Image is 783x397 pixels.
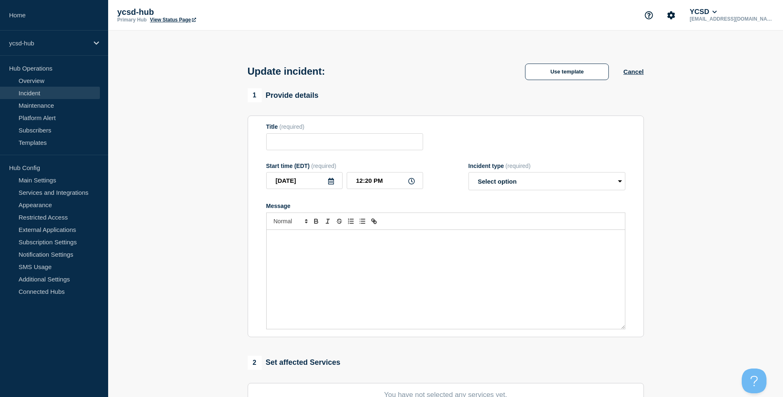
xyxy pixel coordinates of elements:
span: (required) [279,123,305,130]
button: Toggle italic text [322,216,334,226]
h1: Update incident: [248,66,325,77]
input: Title [266,133,423,150]
button: Cancel [623,68,643,75]
a: View Status Page [150,17,196,23]
p: ycsd-hub [117,7,282,17]
input: YYYY-MM-DD [266,172,343,189]
button: Toggle ordered list [345,216,357,226]
select: Incident type [468,172,625,190]
button: Toggle bold text [310,216,322,226]
p: ycsd-hub [9,40,88,47]
div: Set affected Services [248,356,341,370]
div: Start time (EDT) [266,163,423,169]
button: Toggle bulleted list [357,216,368,226]
span: 1 [248,88,262,102]
button: Toggle strikethrough text [334,216,345,226]
button: Toggle link [368,216,380,226]
span: 2 [248,356,262,370]
div: Message [267,230,625,329]
div: Title [266,123,423,130]
iframe: Help Scout Beacon - Open [742,369,766,393]
p: Primary Hub [117,17,147,23]
span: (required) [506,163,531,169]
p: [EMAIL_ADDRESS][DOMAIN_NAME] [688,16,774,22]
span: Font size [270,216,310,226]
input: HH:MM A [347,172,423,189]
div: Incident type [468,163,625,169]
button: Account settings [662,7,680,24]
button: YCSD [688,8,719,16]
div: Message [266,203,625,209]
button: Support [640,7,658,24]
div: Provide details [248,88,319,102]
span: (required) [311,163,336,169]
button: Use template [525,64,609,80]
